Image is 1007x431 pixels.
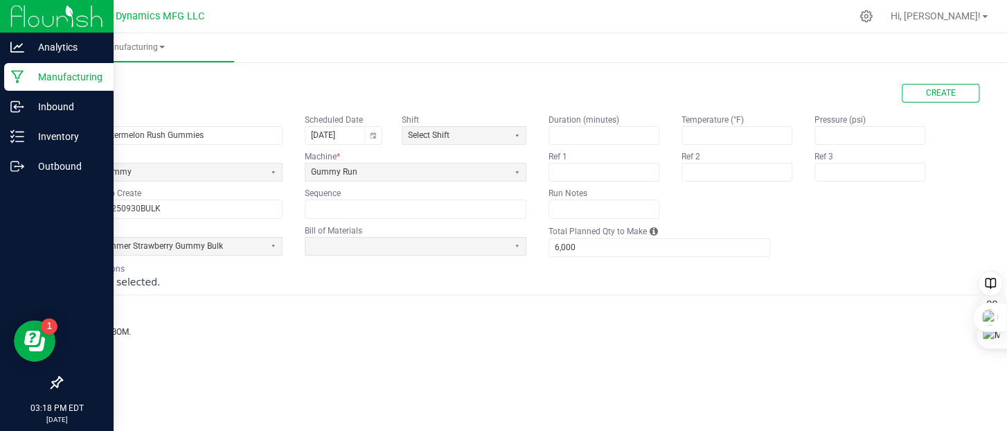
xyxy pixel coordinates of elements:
[67,166,259,178] span: Distillate Gummy
[549,188,587,198] kendo-label: Run Notes
[33,33,234,62] a: Manufacturing
[364,127,382,144] button: Toggle calendar
[549,152,567,161] kendo-label: Ref 1
[10,130,24,143] inline-svg: Inventory
[33,42,234,53] span: Manufacturing
[61,237,283,256] app-dropdownlist-async: Country Summer Strawberry Gummy Bulk
[814,114,866,125] label: Pressure (psi)
[61,326,979,338] p: Please select BOM.
[305,152,340,161] kendo-label: Machine
[265,164,282,181] button: Select
[61,301,979,320] h3: Inputs
[24,98,107,115] p: Inbound
[24,39,107,55] p: Analytics
[265,238,282,255] button: Select
[650,225,658,238] i: Each BOM has a Qty to Create in a single "kit". Total Planned Qty to Make is the number of kits p...
[891,10,981,21] span: Hi, [PERSON_NAME]!
[10,100,24,114] inline-svg: Inbound
[6,414,107,425] p: [DATE]
[305,115,363,125] kendo-label: Scheduled Date
[902,84,979,103] button: Create
[14,320,55,362] iframe: Resource center
[78,10,204,22] span: Modern Dynamics MFG LLC
[6,402,107,414] p: 03:18 PM EDT
[305,163,526,182] app-dropdownlist-async: Gummy Run
[549,226,647,237] label: Total Planned Qty to Make
[681,115,744,125] kendo-label: Temperature (°F)
[305,225,362,236] label: Bill of Materials
[508,238,526,255] button: Select
[305,188,341,198] kendo-label: Sequence
[67,240,259,252] span: Country Summer Strawberry Gummy Bulk
[508,164,526,181] button: Select
[24,158,107,175] p: Outbound
[10,40,24,54] inline-svg: Analytics
[24,69,107,85] p: Manufacturing
[681,152,700,161] kendo-label: Ref 2
[402,115,419,125] kendo-label: Shift
[508,127,526,144] button: Select
[311,166,503,178] span: Gummy Run
[41,318,57,335] iframe: Resource center unread badge
[857,10,875,23] div: Manage settings
[549,115,619,125] kendo-label: Duration (minutes)
[926,87,956,99] span: Create
[10,159,24,173] inline-svg: Outbound
[24,128,107,145] p: Inventory
[10,70,24,84] inline-svg: Manufacturing
[61,163,283,182] app-dropdownlist-async: Distillate Gummy
[814,151,833,162] label: Ref 3
[408,130,503,141] span: Select Shift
